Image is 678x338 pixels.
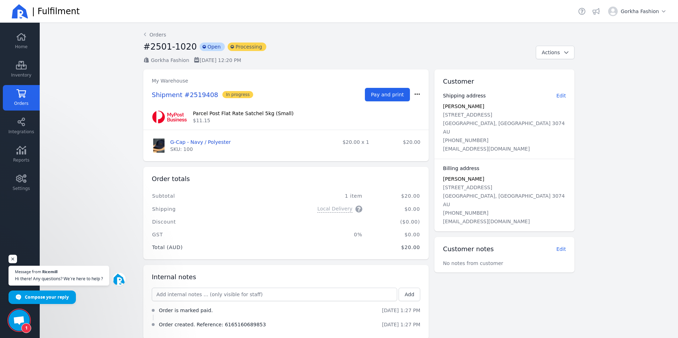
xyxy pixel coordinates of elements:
[152,91,218,98] a: Shipment #2519408
[143,31,166,38] a: Orders
[159,307,213,314] p: Order is marked paid.
[443,146,530,152] span: [EMAIL_ADDRESS][DOMAIN_NAME]
[238,190,368,202] td: 1 item
[222,91,253,98] span: In progress
[13,157,29,163] span: Reports
[399,288,420,301] button: Add
[443,120,565,135] span: [GEOGRAPHIC_DATA], [GEOGRAPHIC_DATA] 3074 AU
[443,137,488,143] span: [PHONE_NUMBER]
[170,146,193,153] span: SKU: 100
[152,228,238,241] td: GST
[443,103,484,109] span: [PERSON_NAME]
[368,228,421,241] td: $0.00
[11,3,28,20] img: Ricemill Logo
[193,110,294,117] span: Parcel Post Flat Rate Satchel 5kg (Small)
[317,205,362,213] button: Local Delivery
[194,57,241,64] p: [DATE] 12:20 PM
[382,322,420,327] time: [DATE] 1:27 PM
[536,46,574,59] button: Actions
[382,308,420,313] time: [DATE] 1:27 PM
[443,165,479,172] h3: Billing address
[228,43,266,51] span: Processing
[25,291,69,303] span: Compose your reply
[605,4,669,19] button: Gorkha Fashion
[621,8,667,15] span: Gorkha Fashion
[152,288,397,301] input: Add internal notes ... (only visible for staff)
[152,190,238,202] td: Subtotal
[368,215,421,228] td: ($0.00)
[405,292,414,297] span: Add
[159,321,266,328] p: Order created. Reference: 6165160689853
[556,92,566,99] button: Edit
[170,139,231,146] a: G-Cap - Navy / Polyester
[9,310,30,331] div: Open chat
[152,241,238,254] td: Total (AUD)
[317,205,352,213] span: Local Delivery
[152,174,190,184] h2: Order totals
[152,215,238,228] td: Discount
[200,43,225,51] span: Open
[365,88,410,101] button: Pay and print
[143,41,197,52] h2: #2501-1020
[443,219,530,224] span: [EMAIL_ADDRESS][DOMAIN_NAME]
[151,57,189,63] span: Gorkha Fashion
[443,112,492,118] span: [STREET_ADDRESS]
[443,176,484,182] span: [PERSON_NAME]
[368,241,421,254] td: $20.00
[577,6,587,16] a: Helpdesk
[152,110,187,124] img: mypost.png
[12,186,30,191] span: Settings
[307,136,375,156] td: $20.00 x 1
[556,93,566,98] span: Edit
[14,101,28,106] span: Orders
[443,193,565,207] span: [GEOGRAPHIC_DATA], [GEOGRAPHIC_DATA] 3074 AU
[42,270,57,274] span: Ricemill
[21,323,31,333] span: 1
[443,185,492,190] span: [STREET_ADDRESS]
[152,202,238,215] td: Shipping
[443,210,488,216] span: [PHONE_NUMBER]
[443,244,494,254] h2: Customer notes
[9,129,34,135] span: Integrations
[556,246,566,253] button: Edit
[368,190,421,202] td: $20.00
[11,72,31,78] span: Inventory
[15,275,103,282] span: Hi there! Any questions? We’re here to help ?
[375,136,426,156] td: $20.00
[443,260,503,266] span: No notes from customer
[368,202,421,215] td: $0.00
[371,92,404,97] span: Pay and print
[15,270,41,274] span: Message from
[238,228,368,241] td: 0%
[152,272,196,282] h2: Internal notes
[542,50,560,55] span: Actions
[193,117,210,124] span: $11.15
[15,44,27,50] span: Home
[556,246,566,252] span: Edit
[152,139,166,153] img: G-Cap - Navy / Polyester
[152,78,188,84] span: My Warehouse
[443,92,486,99] h3: Shipping address
[443,77,474,86] h2: Customer
[32,6,80,17] span: | Fulfilment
